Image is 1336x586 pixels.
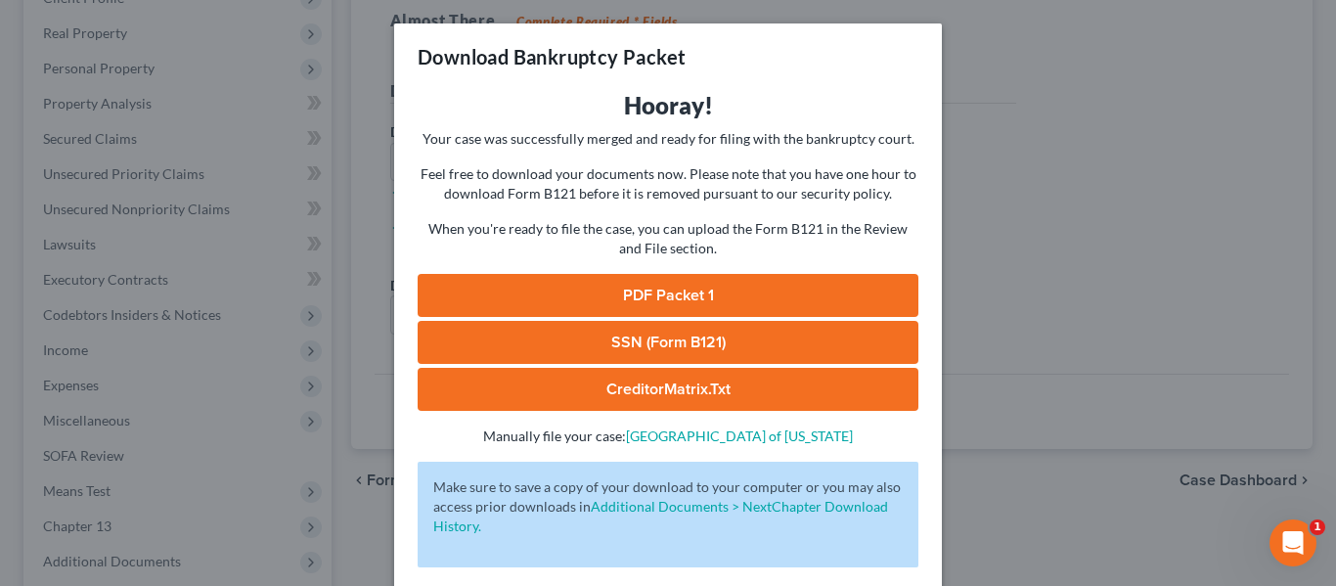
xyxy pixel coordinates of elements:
[418,129,918,149] p: Your case was successfully merged and ready for filing with the bankruptcy court.
[418,427,918,446] p: Manually file your case:
[418,274,918,317] a: PDF Packet 1
[418,164,918,203] p: Feel free to download your documents now. Please note that you have one hour to download Form B12...
[1269,519,1316,566] iframe: Intercom live chat
[433,477,903,536] p: Make sure to save a copy of your download to your computer or you may also access prior downloads in
[418,368,918,411] a: CreditorMatrix.txt
[1310,519,1325,535] span: 1
[418,90,918,121] h3: Hooray!
[418,321,918,364] a: SSN (Form B121)
[418,43,686,70] h3: Download Bankruptcy Packet
[626,428,853,444] a: [GEOGRAPHIC_DATA] of [US_STATE]
[433,498,888,534] a: Additional Documents > NextChapter Download History.
[418,219,918,258] p: When you're ready to file the case, you can upload the Form B121 in the Review and File section.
